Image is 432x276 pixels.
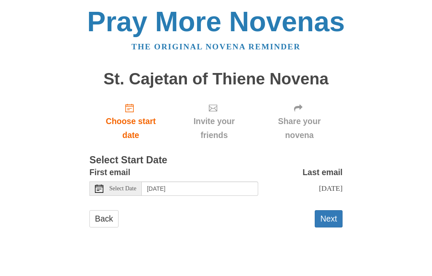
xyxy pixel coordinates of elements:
[89,96,172,146] a: Choose start date
[98,114,164,142] span: Choose start date
[87,6,345,37] a: Pray More Novenas
[89,155,343,166] h3: Select Start Date
[302,165,343,179] label: Last email
[89,165,130,179] label: First email
[89,210,119,227] a: Back
[315,210,343,227] button: Next
[172,96,256,146] div: Click "Next" to confirm your start date first.
[265,114,334,142] span: Share your novena
[109,186,136,192] span: Select Date
[132,42,301,51] a: The original novena reminder
[256,96,343,146] div: Click "Next" to confirm your start date first.
[181,114,248,142] span: Invite your friends
[89,70,343,88] h1: St. Cajetan of Thiene Novena
[319,184,343,192] span: [DATE]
